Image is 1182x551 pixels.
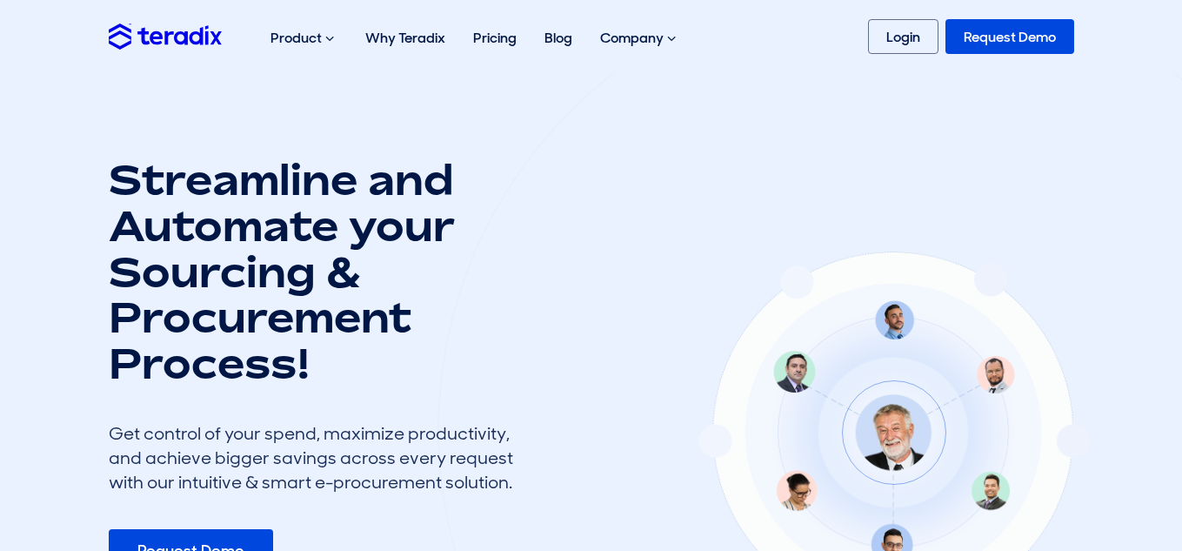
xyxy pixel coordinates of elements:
img: Teradix logo [109,24,222,49]
a: Request Demo [945,19,1074,54]
a: Blog [531,10,586,65]
a: Login [868,19,938,54]
h1: Streamline and Automate your Sourcing & Procurement Process! [109,157,526,386]
div: Product [257,10,351,66]
a: Pricing [459,10,531,65]
div: Get control of your spend, maximize productivity, and achieve bigger savings across every request... [109,421,526,494]
a: Why Teradix [351,10,459,65]
div: Company [586,10,693,66]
